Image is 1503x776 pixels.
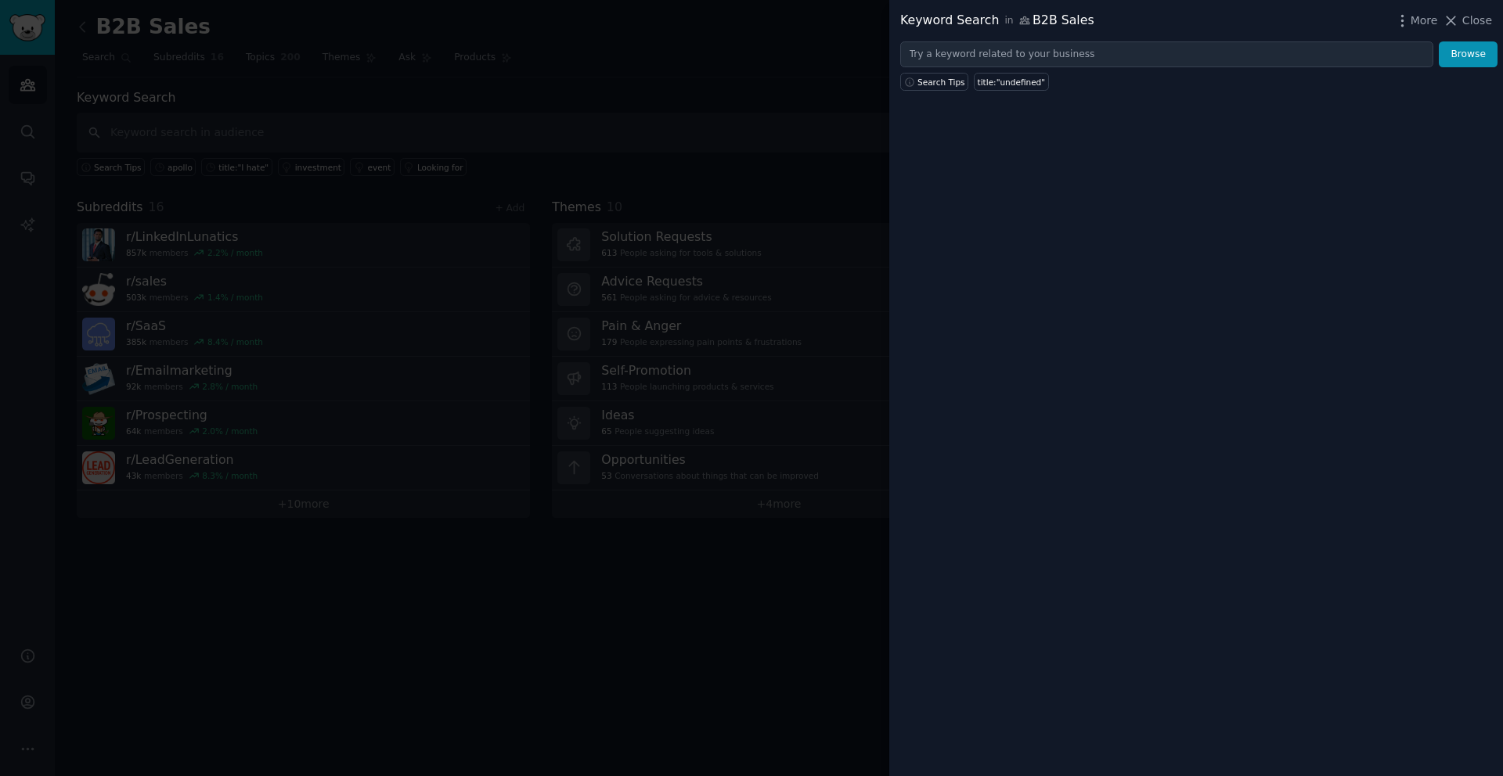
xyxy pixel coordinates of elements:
[917,77,965,88] span: Search Tips
[1439,41,1498,68] button: Browse
[1394,13,1438,29] button: More
[900,41,1433,68] input: Try a keyword related to your business
[978,77,1046,88] div: title:"undefined"
[900,11,1094,31] div: Keyword Search B2B Sales
[900,73,968,91] button: Search Tips
[1411,13,1438,29] span: More
[1004,14,1013,28] span: in
[974,73,1049,91] a: title:"undefined"
[1462,13,1492,29] span: Close
[1443,13,1492,29] button: Close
